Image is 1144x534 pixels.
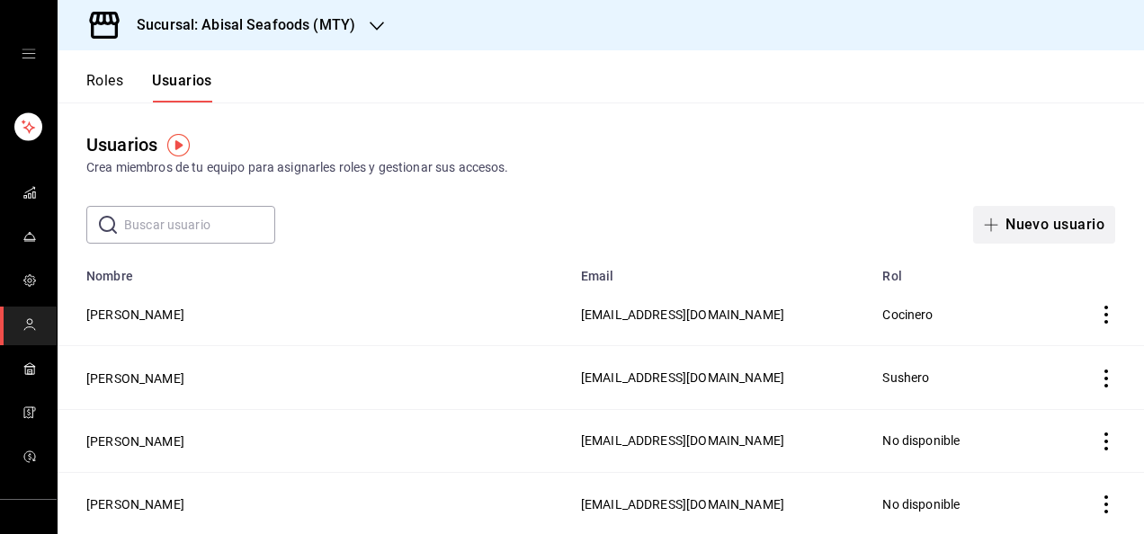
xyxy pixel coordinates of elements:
button: open drawer [22,47,36,61]
span: Cocinero [882,307,933,322]
img: Tooltip marker [167,134,190,156]
button: [PERSON_NAME] [86,306,184,324]
input: Buscar usuario [124,207,275,243]
span: [EMAIL_ADDRESS][DOMAIN_NAME] [581,497,784,512]
div: Crea miembros de tu equipo para asignarles roles y gestionar sus accesos. [86,158,1115,177]
button: Roles [86,72,123,102]
div: Usuarios [86,131,157,158]
button: [PERSON_NAME] [86,495,184,513]
span: [EMAIL_ADDRESS][DOMAIN_NAME] [581,307,784,322]
div: navigation tabs [86,72,212,102]
button: actions [1097,432,1115,450]
button: Usuarios [152,72,212,102]
td: No disponible [871,409,1056,472]
h3: Sucursal: Abisal Seafoods (MTY) [122,14,355,36]
button: actions [1097,306,1115,324]
button: [PERSON_NAME] [86,369,184,387]
span: [EMAIL_ADDRESS][DOMAIN_NAME] [581,370,784,385]
span: Sushero [882,370,929,385]
span: [EMAIL_ADDRESS][DOMAIN_NAME] [581,433,784,448]
th: Rol [871,258,1056,283]
button: actions [1097,369,1115,387]
th: Nombre [58,258,570,283]
th: Email [570,258,872,283]
button: Nuevo usuario [973,206,1115,244]
button: [PERSON_NAME] [86,432,184,450]
button: actions [1097,495,1115,513]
